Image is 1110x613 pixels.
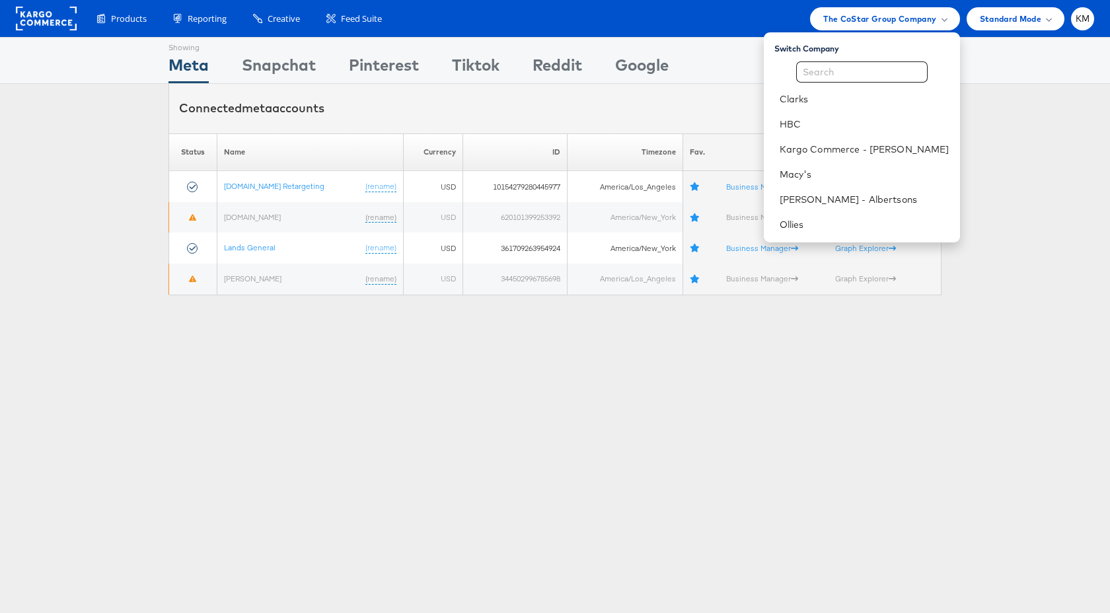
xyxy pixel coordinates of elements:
th: Name [217,133,404,171]
td: USD [404,233,463,264]
div: Showing [168,38,209,54]
span: Standard Mode [980,12,1041,26]
a: Ollies [780,218,949,231]
a: [PERSON_NAME] - Albertsons [780,193,949,206]
td: America/Los_Angeles [568,171,683,202]
a: Graph Explorer [835,243,896,253]
div: Google [615,54,669,83]
a: Business Manager [726,243,798,253]
td: 344502996785698 [463,264,568,295]
td: 361709263954924 [463,233,568,264]
div: Snapchat [242,54,316,83]
span: Reporting [188,13,227,25]
a: (rename) [365,212,396,223]
td: America/New_York [568,202,683,233]
a: HBC [780,118,949,131]
a: (rename) [365,273,396,285]
a: Business Manager [726,182,798,192]
a: [PERSON_NAME] [224,273,281,283]
input: Search [796,61,928,83]
a: (rename) [365,181,396,192]
td: USD [404,264,463,295]
a: [DOMAIN_NAME] Retargeting [224,181,324,191]
div: Tiktok [452,54,499,83]
div: Meta [168,54,209,83]
a: (rename) [365,242,396,254]
a: [DOMAIN_NAME] [224,212,281,222]
div: Connected accounts [179,100,324,117]
th: Timezone [568,133,683,171]
span: KM [1076,15,1090,23]
td: America/Los_Angeles [568,264,683,295]
td: USD [404,171,463,202]
span: Products [111,13,147,25]
a: Macy's [780,168,949,181]
td: 620101399253392 [463,202,568,233]
td: USD [404,202,463,233]
span: meta [242,100,272,116]
a: Business Manager [726,273,798,283]
span: Feed Suite [341,13,382,25]
a: Graph Explorer [835,273,896,283]
a: Business Manager [726,212,798,222]
th: ID [463,133,568,171]
th: Currency [404,133,463,171]
th: Status [169,133,217,171]
div: Reddit [533,54,582,83]
span: Creative [268,13,300,25]
a: Kargo Commerce - [PERSON_NAME] [780,143,949,156]
a: Clarks [780,92,949,106]
a: Lands General [224,242,276,252]
td: 10154279280445977 [463,171,568,202]
td: America/New_York [568,233,683,264]
span: The CoStar Group Company [823,12,936,26]
div: Switch Company [774,38,960,54]
div: Pinterest [349,54,419,83]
